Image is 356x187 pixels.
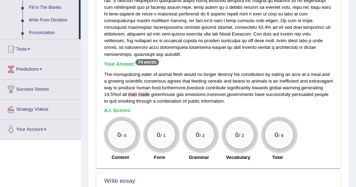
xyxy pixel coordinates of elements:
[224,78,231,84] span: and
[26,14,79,27] a: Write From Dictation
[118,98,135,104] span: smoking
[153,72,157,77] span: of
[114,85,117,90] span: to
[197,72,202,77] span: no
[176,92,184,97] span: gas
[173,72,183,77] span: flesh
[311,72,320,77] span: meal
[227,92,253,97] span: governments
[117,92,121,97] span: of
[104,61,159,67] b: Your Answer:
[157,130,160,138] big: 0
[122,92,127,97] span: all
[137,92,138,97] span: It appears that a hyphen is missing in this modifier. (did you mean: man-made)
[252,78,267,84] span: animals
[136,98,152,104] span: through
[292,72,300,77] span: acre
[187,85,204,90] span: livestock
[227,85,250,90] span: significantly
[104,108,131,113] b: A.I. Scores:
[199,133,205,138] small: / 2
[121,133,126,138] small: / 4
[183,78,190,84] span: that
[204,72,216,77] span: longer
[233,78,245,84] span: beans
[235,130,239,138] big: 0
[300,78,307,84] span: and
[128,92,137,97] span: It appears that a hyphen is missing in this modifier. (did you mean: man-made)
[104,72,112,77] span: The
[141,72,152,77] span: eater
[26,1,79,14] a: Fill In The Blanks
[292,92,313,97] span: persuaded
[278,133,283,138] small: / 9
[0,99,81,117] a: Strategy Videos
[138,92,150,97] span: It appears that a hyphen is missing in this modifier. (did you mean: man-made)
[26,27,79,39] a: Pronunciation
[104,178,246,185] h2: Write essay
[189,154,209,161] label: Grammar
[110,92,113,97] span: 5
[104,85,112,90] span: way
[117,130,121,138] big: 0
[279,78,299,84] span: inefficient
[136,85,151,90] span: human
[188,98,200,104] span: public
[184,72,196,77] span: would
[252,85,268,90] span: towards
[217,72,233,77] span: destroy
[162,85,185,90] span: furthermore
[274,130,278,138] big: 0
[322,72,330,77] span: and
[119,85,135,90] span: produce
[191,78,206,84] span: feeding
[104,78,107,84] span: a
[185,92,205,97] span: emissions
[241,72,264,77] span: constitution
[153,98,155,104] span: a
[125,78,143,84] span: scientific
[226,154,250,161] label: Vocabulary
[315,92,329,97] span: people
[0,120,81,137] a: Your Account
[157,98,182,104] span: combination
[282,85,300,90] span: warming
[272,72,284,77] span: eating
[158,72,172,77] span: animal
[151,92,175,97] span: greenhouse
[0,59,81,77] a: Predictions
[167,78,181,84] span: agrees
[196,130,199,138] big: 0
[205,85,225,90] span: contribute
[112,154,129,161] label: Content
[206,92,225,97] span: moreover
[154,154,165,161] label: Form
[307,72,309,77] span: a
[108,78,124,84] span: growing
[160,133,165,138] small: / 1
[104,92,109,97] span: 14
[234,72,240,77] span: his
[266,92,291,97] span: successfully
[301,85,323,90] span: generating
[109,98,116,104] span: quit
[255,92,265,97] span: have
[135,59,159,65] sup: 74 words
[302,72,306,77] span: at
[113,72,140,77] span: monopolizing
[273,78,278,84] span: an
[309,78,333,84] span: extravagant
[104,71,333,105] div: , , , , . % , , .
[269,85,281,90] span: global
[285,72,290,77] span: an
[144,78,166,84] span: consensus
[183,98,186,104] span: of
[201,98,223,104] span: information
[104,98,108,104] span: to
[0,39,81,57] a: Tests
[272,154,282,161] label: Total
[268,78,272,84] span: is
[239,133,244,138] small: / 2
[265,72,270,77] span: by
[208,78,222,84] span: cereals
